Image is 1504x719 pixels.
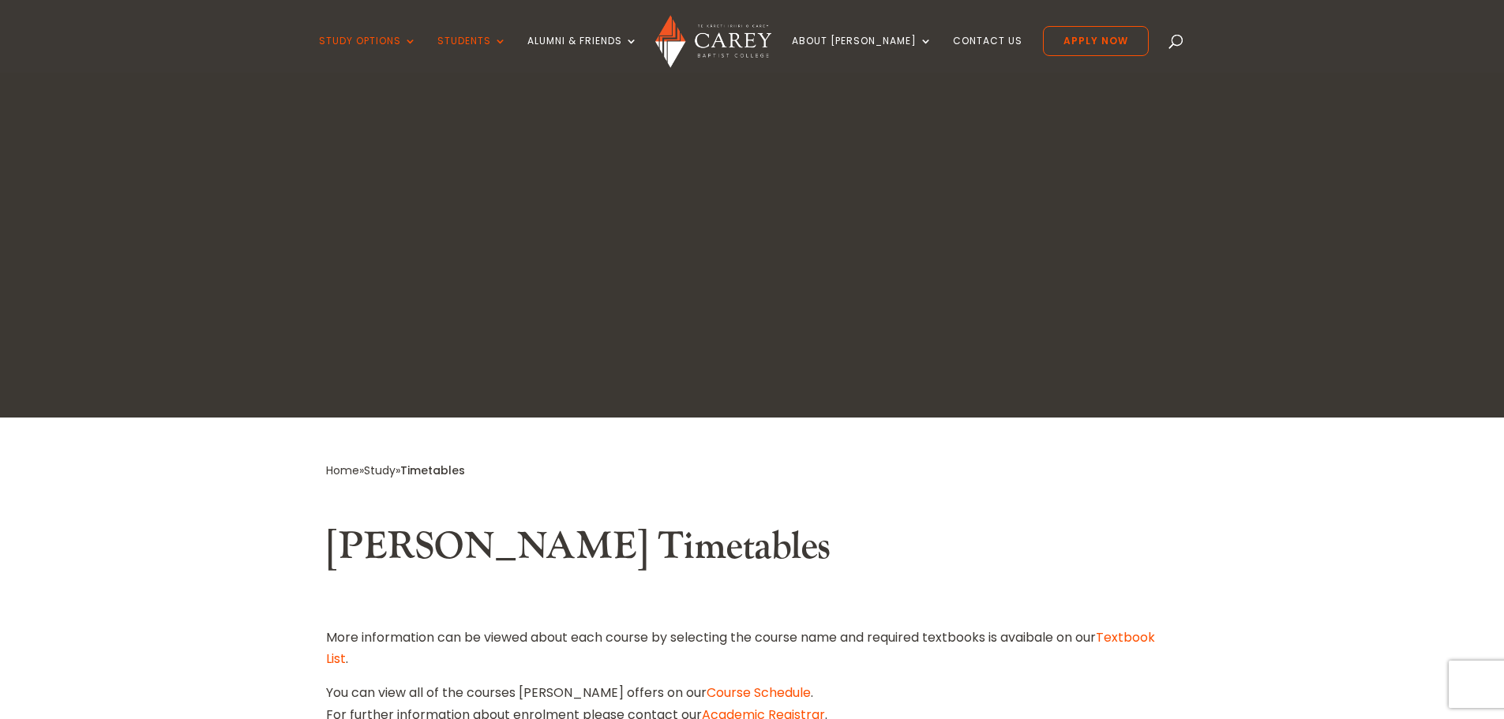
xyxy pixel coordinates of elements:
[655,15,771,68] img: Carey Baptist College
[1043,26,1149,56] a: Apply Now
[953,36,1022,73] a: Contact Us
[527,36,638,73] a: Alumni & Friends
[319,36,417,73] a: Study Options
[792,36,932,73] a: About [PERSON_NAME]
[326,627,1179,682] p: More information can be viewed about each course by selecting the course name and required textbo...
[400,462,465,478] span: Timetables
[364,462,396,478] a: Study
[326,524,1179,578] h2: [PERSON_NAME] Timetables
[707,683,811,702] a: Course Schedule
[326,462,359,478] a: Home
[326,462,465,478] span: » »
[437,36,507,73] a: Students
